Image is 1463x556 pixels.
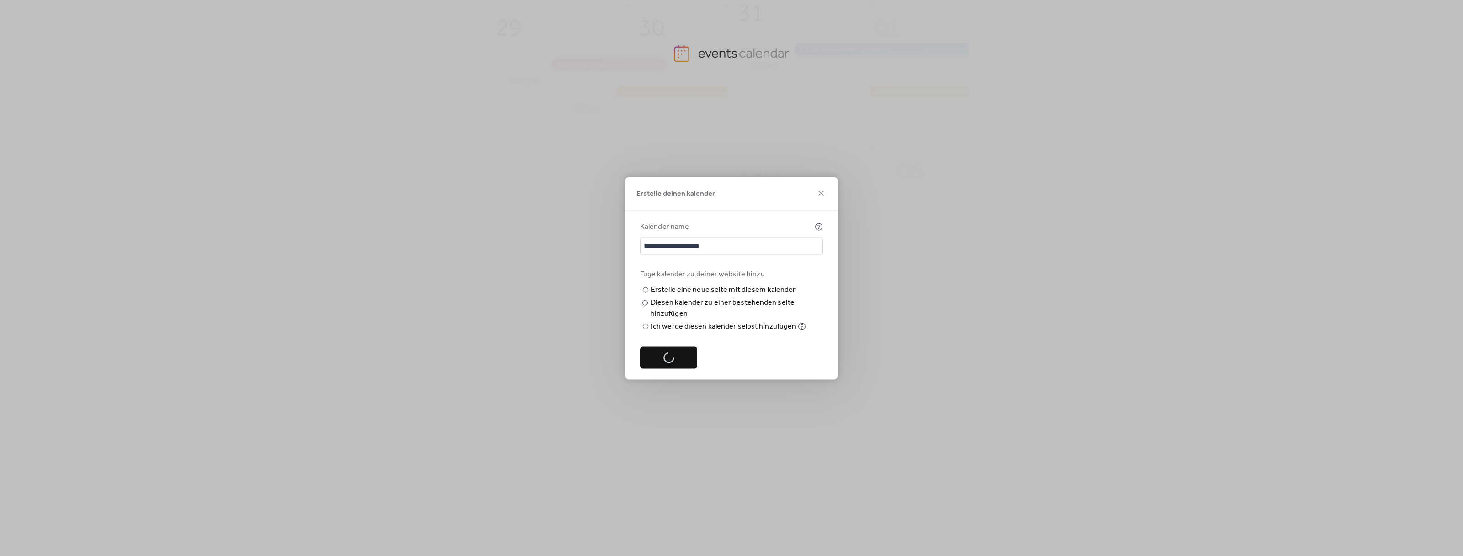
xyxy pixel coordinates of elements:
[640,221,813,232] div: Kalender name
[651,321,796,332] div: Ich werde diesen kalender selbst hinzufügen
[651,284,796,295] div: Erstelle eine neue seite mit diesem kalender
[640,269,821,280] div: Füge kalender zu deiner website hinzu
[636,188,715,199] span: Erstelle deinen kalender
[651,297,821,319] div: Diesen kalender zu einer bestehenden seite hinzufügen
